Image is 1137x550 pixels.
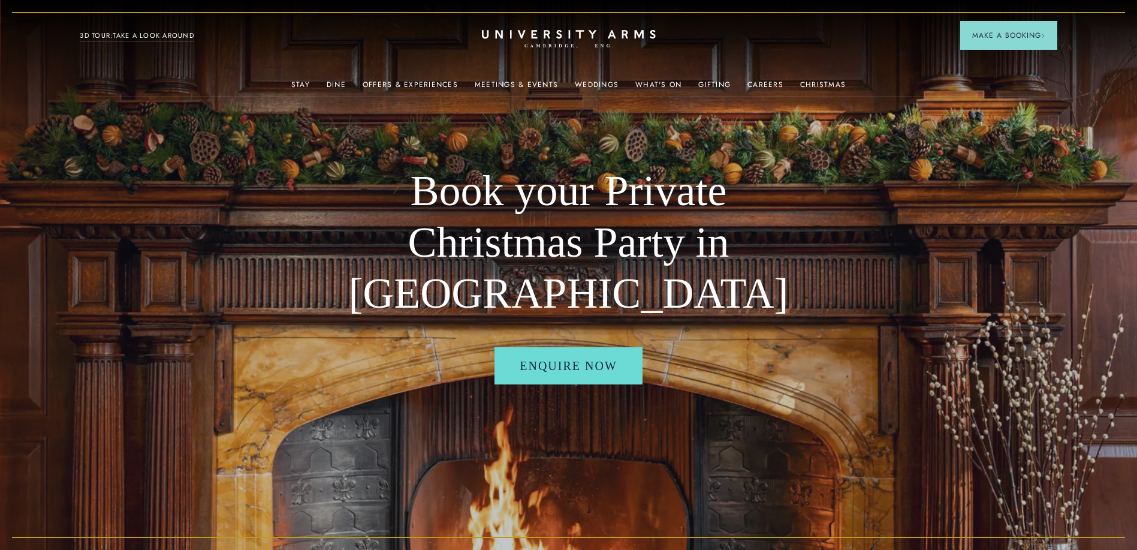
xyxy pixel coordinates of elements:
button: Make a BookingArrow icon [960,21,1057,50]
a: Home [482,30,656,49]
img: Arrow icon [1041,34,1045,38]
a: Meetings & Events [475,80,558,96]
a: Careers [747,80,783,96]
a: Weddings [575,80,619,96]
a: Enquire Now [494,347,643,384]
a: Christmas [800,80,846,96]
a: What's On [635,80,681,96]
a: Offers & Experiences [363,80,458,96]
a: 3D TOUR:TAKE A LOOK AROUND [80,31,194,41]
span: Make a Booking [972,30,1045,41]
a: Gifting [698,80,731,96]
h1: Book your Private Christmas Party in [GEOGRAPHIC_DATA] [329,166,809,320]
a: Dine [327,80,346,96]
a: Stay [291,80,310,96]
